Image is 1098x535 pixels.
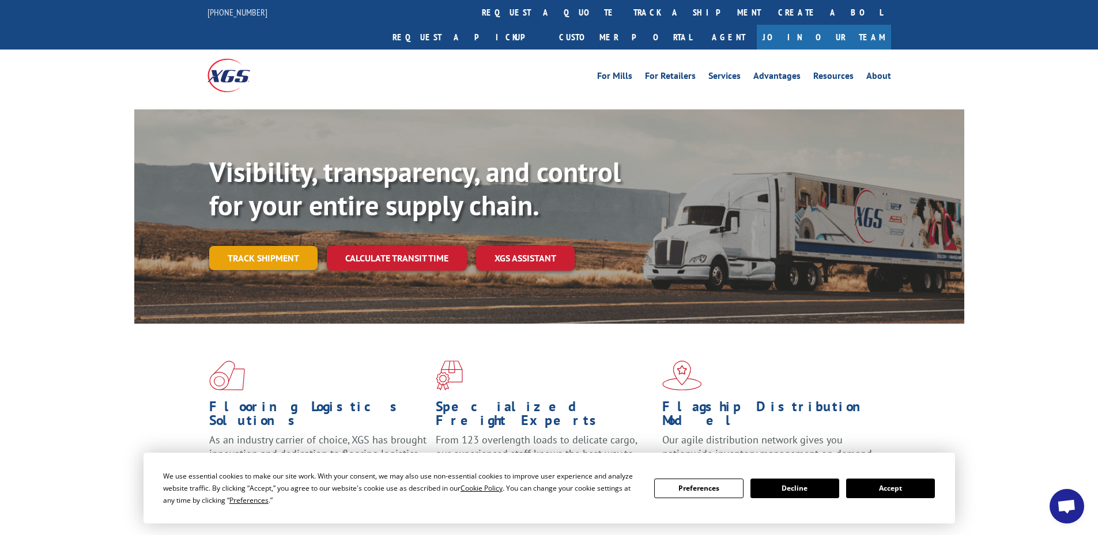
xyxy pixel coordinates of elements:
a: Calculate transit time [327,246,467,271]
img: xgs-icon-focused-on-flooring-red [436,361,463,390]
b: Visibility, transparency, and control for your entire supply chain. [209,154,621,223]
h1: Specialized Freight Experts [436,400,654,433]
a: Resources [813,71,854,84]
a: XGS ASSISTANT [476,246,575,271]
a: Open chat [1050,489,1084,523]
a: Services [708,71,741,84]
img: xgs-icon-flagship-distribution-model-red [662,361,702,390]
div: Cookie Consent Prompt [144,453,955,523]
a: Request a pickup [384,25,550,50]
a: [PHONE_NUMBER] [207,6,267,18]
a: Customer Portal [550,25,700,50]
p: From 123 overlength loads to delicate cargo, our experienced staff knows the best way to move you... [436,433,654,484]
a: Join Our Team [757,25,891,50]
h1: Flagship Distribution Model [662,400,880,433]
img: xgs-icon-total-supply-chain-intelligence-red [209,361,245,390]
span: Cookie Policy [461,483,503,493]
a: For Retailers [645,71,696,84]
div: We use essential cookies to make our site work. With your consent, we may also use non-essential ... [163,470,640,506]
span: As an industry carrier of choice, XGS has brought innovation and dedication to flooring logistics... [209,433,427,474]
a: About [866,71,891,84]
a: For Mills [597,71,632,84]
h1: Flooring Logistics Solutions [209,400,427,433]
span: Preferences [229,495,269,505]
button: Accept [846,479,935,498]
a: Track shipment [209,246,318,270]
button: Decline [750,479,839,498]
span: Our agile distribution network gives you nationwide inventory management on demand. [662,433,874,460]
a: Agent [700,25,757,50]
a: Advantages [753,71,801,84]
button: Preferences [654,479,743,498]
